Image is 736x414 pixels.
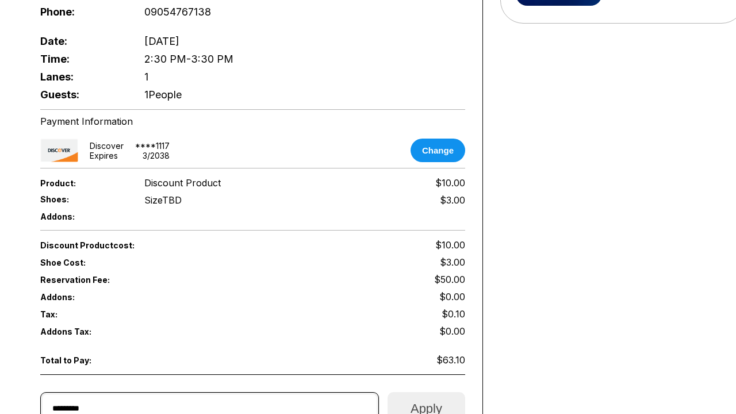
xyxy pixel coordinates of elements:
span: $10.00 [435,177,465,189]
span: $0.10 [442,308,465,320]
span: $63.10 [436,354,465,366]
span: Product: [40,178,125,188]
div: 3 / 2038 [143,151,170,160]
span: 09054767138 [144,6,211,18]
span: $0.00 [439,291,465,302]
span: 1 [144,71,148,83]
span: Discount Product [144,177,221,189]
button: Change [411,139,465,162]
div: discover [90,141,124,151]
span: $3.00 [440,256,465,268]
span: $50.00 [434,274,465,285]
span: Lanes: [40,71,125,83]
span: $10.00 [435,239,465,251]
span: Time: [40,53,125,65]
span: Shoe Cost: [40,258,125,267]
span: Discount Product cost: [40,240,253,250]
span: Tax: [40,309,125,319]
span: Phone: [40,6,125,18]
img: card [40,139,78,162]
span: Addons Tax: [40,327,125,336]
div: Size TBD [144,194,182,206]
span: Total to Pay: [40,355,125,365]
div: Expires [90,151,118,160]
span: Reservation Fee: [40,275,253,285]
span: Shoes: [40,194,125,204]
span: 1 People [144,89,182,101]
span: $0.00 [439,325,465,337]
span: Guests: [40,89,125,101]
span: Addons: [40,212,125,221]
span: [DATE] [144,35,179,47]
span: 2:30 PM - 3:30 PM [144,53,233,65]
div: Payment Information [40,116,465,127]
span: Date: [40,35,125,47]
div: $3.00 [440,194,465,206]
span: Addons: [40,292,125,302]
